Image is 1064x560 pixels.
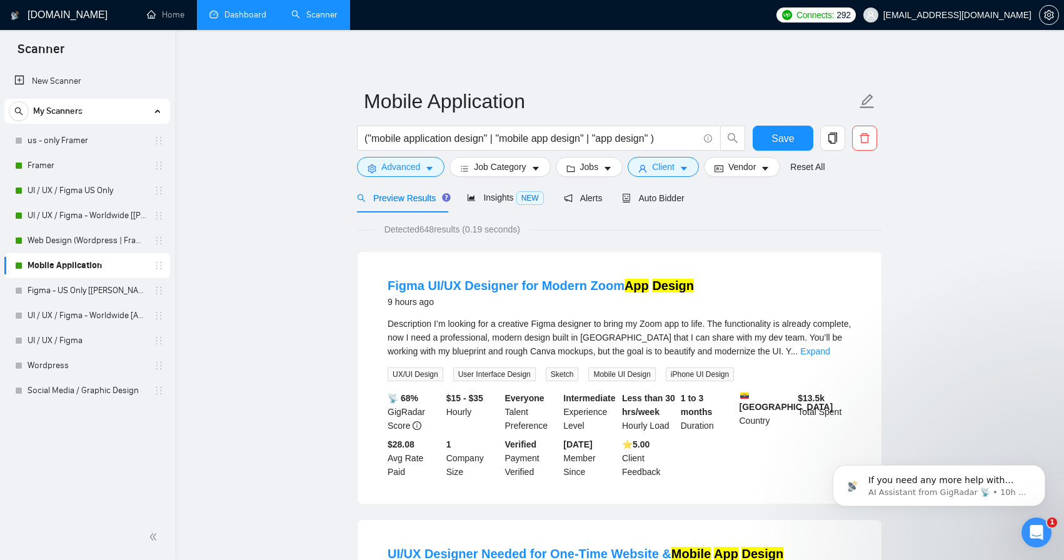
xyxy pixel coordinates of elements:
[154,136,164,146] span: holder
[836,8,850,22] span: 292
[28,178,146,203] a: UI / UX / Figma US Only
[821,132,845,144] span: copy
[680,164,688,173] span: caret-down
[444,391,503,432] div: Hourly
[28,228,146,253] a: Web Design (Wordpress | Framer)
[859,93,875,109] span: edit
[561,391,620,432] div: Experience Level
[798,393,825,403] b: $ 13.5k
[11,6,19,26] img: logo
[28,253,146,278] a: Mobile Application
[820,126,845,151] button: copy
[357,157,444,177] button: settingAdvancedcaret-down
[588,367,655,381] span: Mobile UI Design
[4,99,170,403] li: My Scanners
[715,164,723,173] span: idcard
[620,437,678,479] div: Client Feedback
[453,367,536,381] span: User Interface Design
[54,36,213,121] span: If you need any more help with setting up your scanners to avoid applying for the same jobs, I’m ...
[446,393,483,403] b: $15 - $35
[154,236,164,246] span: holder
[449,157,550,177] button: barsJob Categorycaret-down
[54,48,216,59] p: Message from AI Assistant from GigRadar 📡, sent 10h ago
[149,531,161,543] span: double-left
[652,279,694,292] mark: Design
[28,128,146,153] a: us - only Framer
[791,346,798,356] span: ...
[460,164,469,173] span: bars
[740,391,749,400] img: 🇪🇨
[33,99,83,124] span: My Scanners
[441,192,452,203] div: Tooltip anchor
[561,437,620,479] div: Member Since
[790,160,825,174] a: Reset All
[381,160,420,174] span: Advanced
[622,194,631,202] span: robot
[28,303,146,328] a: UI / UX / Figma - Worldwide [Anya]
[720,126,745,151] button: search
[9,107,28,116] span: search
[385,437,444,479] div: Avg Rate Paid
[516,191,544,205] span: NEW
[721,132,745,144] span: search
[740,391,833,412] b: [GEOGRAPHIC_DATA]
[666,367,734,381] span: iPhone UI Design
[503,437,561,479] div: Payment Verified
[796,8,834,22] span: Connects:
[564,194,573,202] span: notification
[852,126,877,151] button: delete
[564,193,603,203] span: Alerts
[1039,10,1059,20] a: setting
[154,286,164,296] span: holder
[388,393,418,403] b: 📡 68%
[291,9,338,20] a: searchScanner
[678,391,737,432] div: Duration
[388,294,694,309] div: 9 hours ago
[425,164,434,173] span: caret-down
[737,391,796,432] div: Country
[147,9,184,20] a: homeHome
[622,193,684,203] span: Auto Bidder
[580,160,599,174] span: Jobs
[385,391,444,432] div: GigRadar Score
[388,439,414,449] b: $28.08
[413,421,421,430] span: info-circle
[154,361,164,371] span: holder
[209,9,266,20] a: dashboardDashboard
[652,160,675,174] span: Client
[603,164,612,173] span: caret-down
[622,393,675,417] b: Less than 30 hrs/week
[388,319,851,356] span: Description I’m looking for a creative Figma designer to bring my Zoom app to life. The functiona...
[566,164,575,173] span: folder
[357,194,366,202] span: search
[154,336,164,346] span: holder
[556,157,623,177] button: folderJobscaret-down
[467,193,476,202] span: area-chart
[444,437,503,479] div: Company Size
[467,192,543,202] span: Insights
[9,101,29,121] button: search
[388,317,851,358] div: Description I’m looking for a creative Figma designer to bring my Zoom app to life. The functiona...
[866,11,875,19] span: user
[8,40,74,66] span: Scanner
[728,160,756,174] span: Vendor
[154,161,164,171] span: holder
[622,439,650,449] b: ⭐️ 5.00
[620,391,678,432] div: Hourly Load
[795,391,854,432] div: Total Spent
[1021,517,1051,547] iframe: Intercom live chat
[474,160,526,174] span: Job Category
[503,391,561,432] div: Talent Preference
[28,203,146,228] a: UI / UX / Figma - Worldwide [[PERSON_NAME]]
[388,279,694,292] a: Figma UI/UX Designer for Modern ZoomApp Design
[704,134,712,142] span: info-circle
[28,378,146,403] a: Social Media / Graphic Design
[28,278,146,303] a: Figma - US Only [[PERSON_NAME]]
[446,439,451,449] b: 1
[154,386,164,396] span: holder
[505,393,545,403] b: Everyone
[563,439,592,449] b: [DATE]
[761,164,770,173] span: caret-down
